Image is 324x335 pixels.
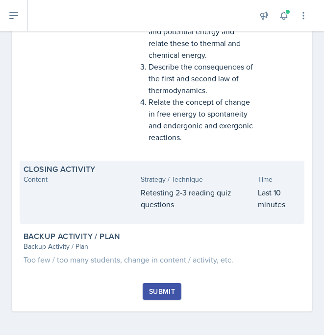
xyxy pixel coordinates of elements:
label: Closing Activity [24,165,95,174]
label: Backup Activity / Plan [24,232,121,241]
div: Too few / too many students, change in content / activity, etc. [24,254,300,265]
div: Strategy / Technique [141,174,254,185]
div: Time [258,174,301,185]
p: Relate the concept of change in free energy to spontaneity and endergonic and exergonic reactions. [149,96,254,143]
button: Submit [143,283,181,300]
p: Distinguish between kinetic and potential energy and relate these to thermal and chemical energy. [149,14,254,61]
div: Submit [149,287,175,295]
p: Retesting 2-3 reading quiz questions [141,187,254,210]
p: Last 10 minutes [258,187,301,210]
div: Content [24,174,137,185]
div: Backup Activity / Plan [24,241,300,252]
p: Describe the consequences of the first and second law of thermodynamics. [149,61,254,96]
